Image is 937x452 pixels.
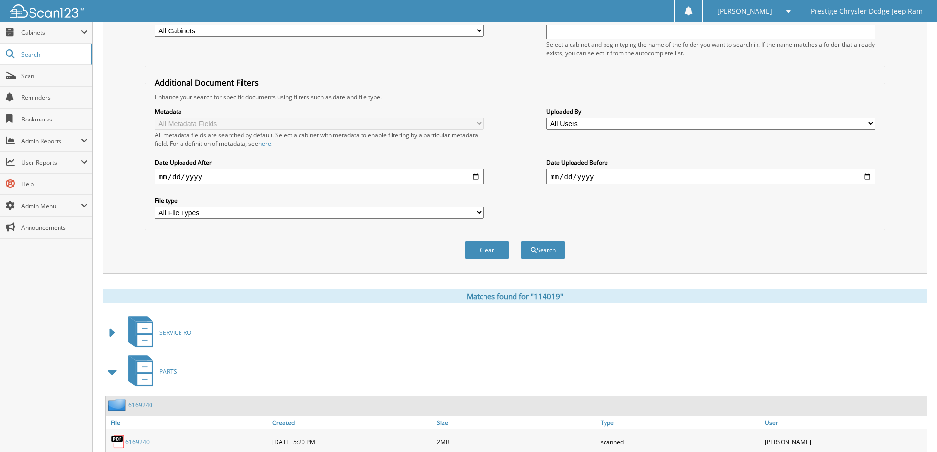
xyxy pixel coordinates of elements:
[21,29,81,37] span: Cabinets
[122,313,191,352] a: SERVICE RO
[155,169,484,184] input: start
[21,137,81,145] span: Admin Reports
[546,158,875,167] label: Date Uploaded Before
[159,367,177,376] span: PARTS
[150,77,264,88] legend: Additional Document Filters
[108,399,128,411] img: folder2.png
[150,93,880,101] div: Enhance your search for specific documents using filters such as date and file type.
[21,223,88,232] span: Announcements
[111,434,125,449] img: PDF.png
[258,139,271,148] a: here
[103,289,927,303] div: Matches found for "114019"
[21,180,88,188] span: Help
[546,169,875,184] input: end
[762,416,927,429] a: User
[21,50,86,59] span: Search
[155,131,484,148] div: All metadata fields are searched by default. Select a cabinet with metadata to enable filtering b...
[598,416,762,429] a: Type
[270,432,434,452] div: [DATE] 5:20 PM
[521,241,565,259] button: Search
[811,8,923,14] span: Prestige Chrysler Dodge Jeep Ram
[155,196,484,205] label: File type
[598,432,762,452] div: scanned
[155,107,484,116] label: Metadata
[21,72,88,80] span: Scan
[122,352,177,391] a: PARTS
[21,93,88,102] span: Reminders
[10,4,84,18] img: scan123-logo-white.svg
[125,438,150,446] a: 6169240
[21,115,88,123] span: Bookmarks
[717,8,772,14] span: [PERSON_NAME]
[888,405,937,452] iframe: Chat Widget
[155,158,484,167] label: Date Uploaded After
[465,241,509,259] button: Clear
[270,416,434,429] a: Created
[546,107,875,116] label: Uploaded By
[546,40,875,57] div: Select a cabinet and begin typing the name of the folder you want to search in. If the name match...
[21,158,81,167] span: User Reports
[106,416,270,429] a: File
[434,432,599,452] div: 2MB
[434,416,599,429] a: Size
[21,202,81,210] span: Admin Menu
[762,432,927,452] div: [PERSON_NAME]
[128,401,152,409] a: 6169240
[159,329,191,337] span: SERVICE RO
